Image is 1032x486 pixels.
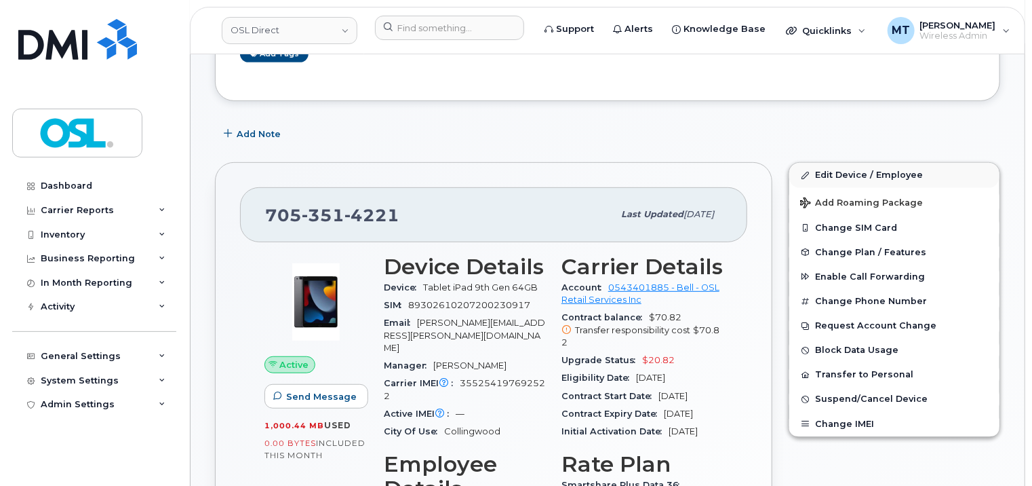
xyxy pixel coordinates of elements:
[561,282,608,293] span: Account
[456,409,464,419] span: —
[800,198,923,210] span: Add Roaming Package
[662,16,775,43] a: Knowledge Base
[324,420,351,430] span: used
[683,209,714,219] span: [DATE]
[789,188,999,216] button: Add Roaming Package
[344,205,399,225] span: 4221
[815,247,926,257] span: Change Plan / Features
[776,17,875,44] div: Quicklinks
[815,272,925,282] span: Enable Call Forwarding
[789,163,999,187] a: Edit Device / Employee
[789,289,999,314] button: Change Phone Number
[384,255,545,279] h3: Device Details
[920,20,996,31] span: [PERSON_NAME]
[264,384,368,409] button: Send Message
[384,378,460,388] span: Carrier IMEI
[408,300,530,310] span: 89302610207200230917
[384,360,433,371] span: Manager
[561,282,719,305] a: 0543401885 - Bell - OSL Retail Services Inc
[215,121,292,146] button: Add Note
[384,378,545,400] span: 355254197692522
[264,438,365,460] span: included this month
[789,240,999,265] button: Change Plan / Features
[384,282,423,293] span: Device
[658,391,688,401] span: [DATE]
[561,391,658,401] span: Contract Start Date
[433,360,507,371] span: [PERSON_NAME]
[384,318,545,353] span: [PERSON_NAME][EMAIL_ADDRESS][PERSON_NAME][DOMAIN_NAME]
[878,17,1020,44] div: Michael Togupen
[286,390,357,403] span: Send Message
[802,25,852,36] span: Quicklinks
[561,355,642,365] span: Upgrade Status
[624,22,653,36] span: Alerts
[561,312,649,322] span: Contract balance
[444,426,500,436] span: Collingwood
[561,426,669,436] span: Initial Activation Date
[375,16,524,40] input: Find something...
[265,205,399,225] span: 705
[423,282,538,293] span: Tablet iPad 9th Gen 64GB
[789,412,999,436] button: Change IMEI
[789,387,999,411] button: Suspend/Cancel Device
[264,438,316,448] span: 0.00 Bytes
[603,16,662,43] a: Alerts
[384,318,417,328] span: Email
[621,209,683,219] span: Last updated
[575,325,690,335] span: Transfer responsibility cost
[561,373,636,383] span: Eligibility Date
[636,373,665,383] span: [DATE]
[535,16,603,43] a: Support
[275,261,357,343] img: image20231002-3703462-c5m3jd.jpeg
[561,255,723,279] h3: Carrier Details
[237,128,281,141] span: Add Note
[561,409,664,419] span: Contract Expiry Date
[815,394,928,405] span: Suspend/Cancel Device
[264,421,324,430] span: 1,000.44 MB
[789,314,999,338] button: Request Account Change
[789,216,999,240] button: Change SIM Card
[561,325,719,348] span: $70.82
[556,22,594,36] span: Support
[280,358,309,371] span: Active
[683,22,766,36] span: Knowledge Base
[920,31,996,41] span: Wireless Admin
[384,300,408,310] span: SIM
[669,426,698,436] span: [DATE]
[789,362,999,387] button: Transfer to Personal
[892,22,910,39] span: MT
[561,312,723,349] span: $70.82
[664,409,693,419] span: [DATE]
[384,426,444,436] span: City Of Use
[789,265,999,289] button: Enable Call Forwarding
[384,409,456,419] span: Active IMEI
[789,338,999,362] button: Block Data Usage
[642,355,675,365] span: $20.82
[561,452,723,476] h3: Rate Plan
[302,205,344,225] span: 351
[222,17,357,44] a: OSL Direct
